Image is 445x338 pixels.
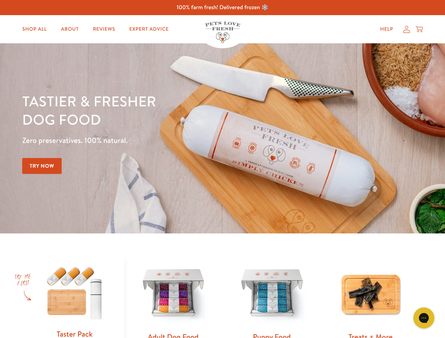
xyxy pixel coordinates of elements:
[22,134,289,147] p: Zero preservatives. 100% natural.
[124,22,174,36] a: Expert Advice
[87,22,120,36] a: Reviews
[375,22,399,36] a: Help
[17,22,52,36] a: Shop All
[410,305,438,331] iframe: Gorgias live chat messenger
[22,158,62,174] a: Try Now
[22,92,289,129] h1: Tastier & fresher dog food
[55,22,84,36] a: About
[205,21,240,43] img: Pets Love Fresh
